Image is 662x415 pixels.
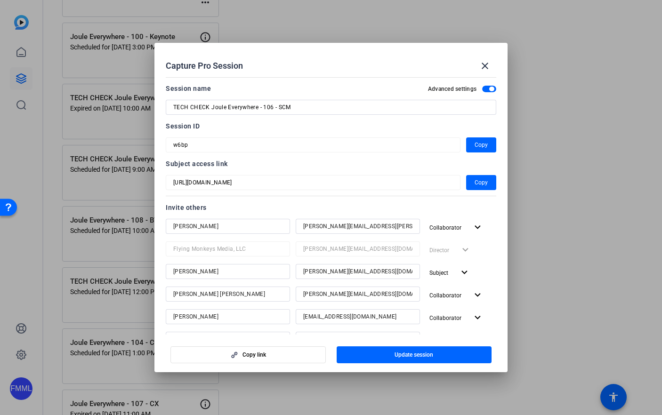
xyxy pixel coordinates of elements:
[173,334,283,345] input: Name...
[429,270,448,276] span: Subject
[173,243,283,255] input: Name...
[426,309,487,326] button: Collaborator
[472,312,484,324] mat-icon: expand_more
[303,288,412,300] input: Email...
[166,158,496,169] div: Subject access link
[166,202,496,213] div: Invite others
[173,177,453,188] input: Session OTP
[429,224,461,231] span: Collaborator
[426,332,487,349] button: Collaborator
[428,85,476,93] h2: Advanced settings
[173,221,283,232] input: Name...
[426,287,487,303] button: Collaborator
[242,351,266,359] span: Copy link
[166,55,496,77] div: Capture Pro Session
[479,60,491,72] mat-icon: close
[459,267,470,279] mat-icon: expand_more
[395,351,433,359] span: Update session
[303,266,412,277] input: Email...
[303,243,412,255] input: Email...
[429,315,461,321] span: Collaborator
[166,120,496,132] div: Session ID
[466,175,496,190] button: Copy
[337,346,492,363] button: Update session
[173,102,489,113] input: Enter Session Name
[426,264,474,281] button: Subject
[173,311,283,322] input: Name...
[303,334,412,345] input: Email...
[472,335,484,346] mat-icon: expand_more
[429,292,461,299] span: Collaborator
[475,139,488,151] span: Copy
[303,221,412,232] input: Email...
[166,83,211,94] div: Session name
[303,311,412,322] input: Email...
[475,177,488,188] span: Copy
[472,222,484,233] mat-icon: expand_more
[173,288,283,300] input: Name...
[426,219,487,236] button: Collaborator
[472,289,484,301] mat-icon: expand_more
[170,346,326,363] button: Copy link
[173,139,453,151] input: Session OTP
[466,137,496,152] button: Copy
[173,266,283,277] input: Name...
